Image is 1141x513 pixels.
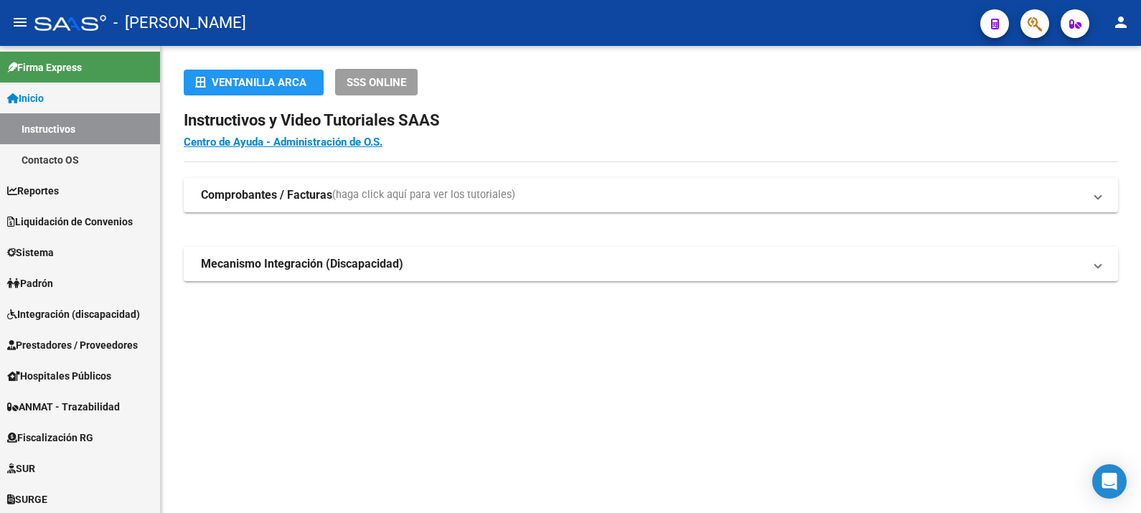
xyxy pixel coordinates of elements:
strong: Mecanismo Integración (Discapacidad) [201,256,403,272]
a: Centro de Ayuda - Administración de O.S. [184,136,382,149]
span: SURGE [7,491,47,507]
span: Sistema [7,245,54,260]
span: Prestadores / Proveedores [7,337,138,353]
span: Padrón [7,276,53,291]
h2: Instructivos y Video Tutoriales SAAS [184,107,1118,134]
mat-icon: person [1112,14,1130,31]
span: SSS ONLINE [347,76,406,89]
span: Liquidación de Convenios [7,214,133,230]
span: Firma Express [7,60,82,75]
span: (haga click aquí para ver los tutoriales) [332,187,515,203]
mat-expansion-panel-header: Comprobantes / Facturas(haga click aquí para ver los tutoriales) [184,178,1118,212]
div: Ventanilla ARCA [195,70,312,95]
span: Fiscalización RG [7,430,93,446]
span: Inicio [7,90,44,106]
button: Ventanilla ARCA [184,70,324,95]
mat-expansion-panel-header: Mecanismo Integración (Discapacidad) [184,247,1118,281]
button: SSS ONLINE [335,69,418,95]
span: Integración (discapacidad) [7,306,140,322]
span: ANMAT - Trazabilidad [7,399,120,415]
mat-icon: menu [11,14,29,31]
span: - [PERSON_NAME] [113,7,246,39]
strong: Comprobantes / Facturas [201,187,332,203]
span: Hospitales Públicos [7,368,111,384]
div: Open Intercom Messenger [1092,464,1127,499]
span: Reportes [7,183,59,199]
span: SUR [7,461,35,476]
